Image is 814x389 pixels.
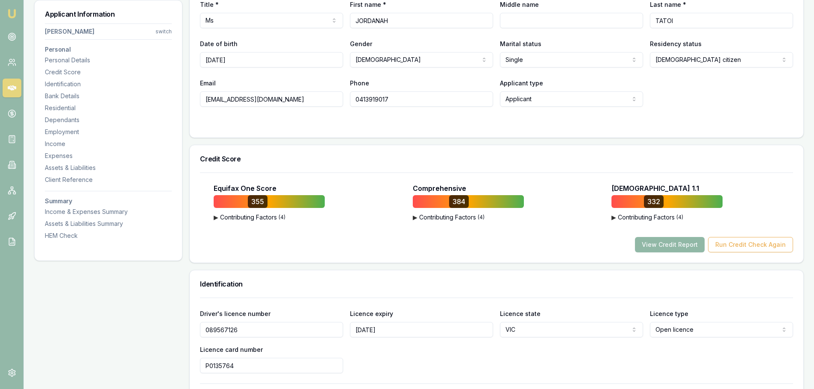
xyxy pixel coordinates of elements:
h3: Identification [200,281,793,287]
input: DD/MM/YYYY [200,52,343,67]
button: ▶Contributing Factors(4) [413,213,524,222]
img: emu-icon-u.png [7,9,17,19]
h3: Applicant Information [45,11,172,18]
label: Marital status [500,40,541,47]
span: ▶ [611,213,616,222]
div: Identification [45,80,172,88]
div: HEM Check [45,231,172,240]
span: ( 4 ) [279,214,285,221]
div: Personal Details [45,56,172,64]
div: Dependants [45,116,172,124]
label: Date of birth [200,40,238,47]
input: Enter driver's licence number [200,322,343,337]
label: Title * [200,1,219,8]
div: Assets & Liabilities Summary [45,219,172,228]
label: Last name * [650,1,686,8]
div: Credit Score [45,68,172,76]
label: Licence type [650,310,688,317]
div: [PERSON_NAME] [45,27,94,36]
span: ▶ [214,213,218,222]
p: [DEMOGRAPHIC_DATA] 1.1 [611,183,699,193]
span: ( 4 ) [676,214,683,221]
div: Residential [45,104,172,112]
button: Run Credit Check Again [708,237,793,252]
p: Comprehensive [413,183,466,193]
div: 384 [449,195,469,208]
div: 332 [644,195,664,208]
h3: Personal [45,47,172,53]
label: Residency status [650,40,702,47]
div: switch [156,28,172,35]
div: Income [45,140,172,148]
label: Middle name [500,1,539,8]
button: ▶Contributing Factors(4) [214,213,325,222]
label: Licence expiry [350,310,393,317]
span: ( 4 ) [478,214,485,221]
label: Licence card number [200,346,263,353]
label: Phone [350,79,369,87]
span: ▶ [413,213,417,222]
button: ▶Contributing Factors(4) [611,213,723,222]
label: First name * [350,1,386,8]
h3: Credit Score [200,155,793,162]
div: Employment [45,128,172,136]
h3: Summary [45,198,172,204]
div: Client Reference [45,175,172,184]
label: Applicant type [500,79,543,87]
div: Bank Details [45,92,172,100]
div: Assets & Liabilities [45,164,172,172]
div: Income & Expenses Summary [45,208,172,216]
input: 0431 234 567 [350,91,493,107]
label: Driver's licence number [200,310,270,317]
div: 355 [248,195,267,208]
label: Email [200,79,216,87]
input: Enter driver's licence card number [200,358,343,373]
div: Expenses [45,152,172,160]
p: Equifax One Score [214,183,276,193]
label: Gender [350,40,372,47]
label: Licence state [500,310,541,317]
button: View Credit Report [635,237,705,252]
